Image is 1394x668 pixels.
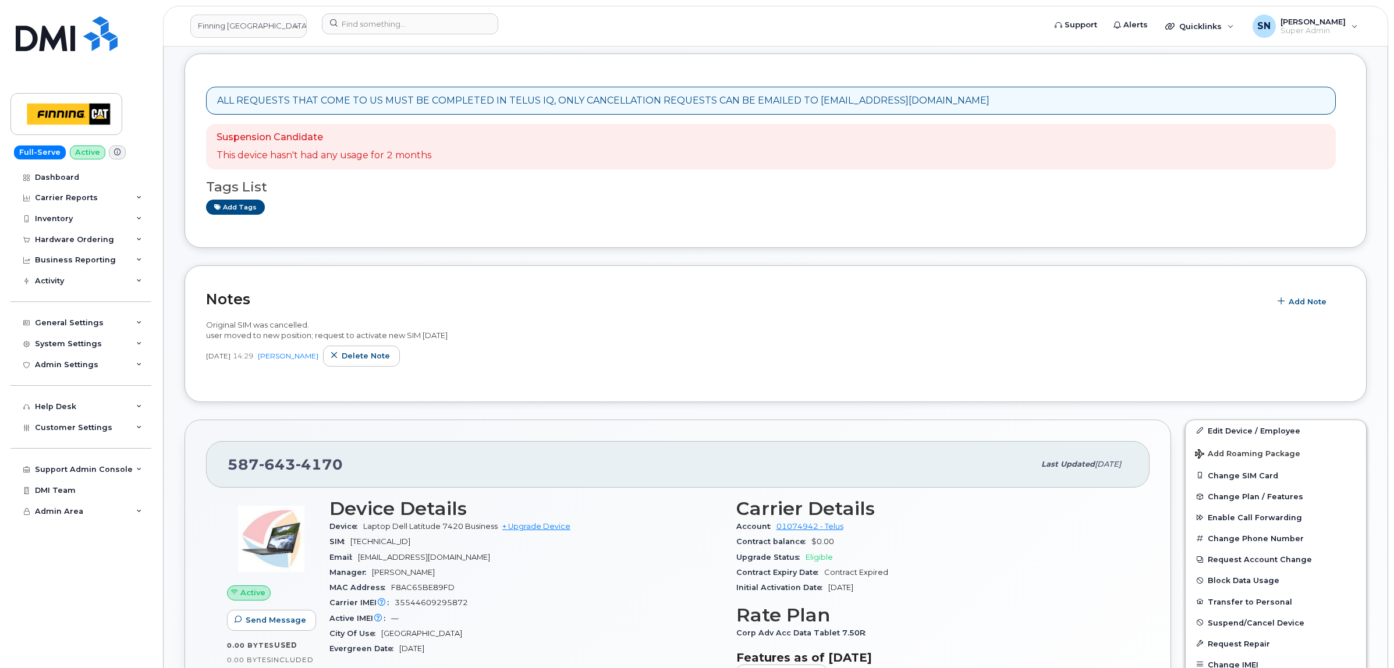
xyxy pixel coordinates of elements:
h3: Carrier Details [736,498,1129,519]
div: ALL REQUESTS THAT COME TO US MUST BE COMPLETED IN TELUS IQ, ONLY CANCELLATION REQUESTS CAN BE EMA... [217,94,989,108]
a: Edit Device / Employee [1186,420,1366,441]
span: Manager [329,568,372,577]
span: Support [1065,19,1097,31]
button: Send Message [227,610,316,631]
span: Last updated [1041,460,1095,468]
a: Alerts [1105,13,1156,37]
button: Change SIM Card [1186,465,1366,486]
span: Eligible [806,553,833,562]
span: Device [329,522,363,531]
span: Email [329,553,358,562]
span: $0.00 [811,537,834,546]
h3: Device Details [329,498,722,519]
button: Change Phone Number [1186,528,1366,549]
span: 643 [259,456,296,473]
span: [GEOGRAPHIC_DATA] [381,629,462,638]
span: Enable Call Forwarding [1208,513,1302,522]
span: Alerts [1123,19,1148,31]
h3: Tags List [206,180,1345,194]
span: Contract Expired [824,568,888,577]
span: Delete note [342,350,390,361]
span: Send Message [246,614,306,626]
span: [TECHNICAL_ID] [350,537,410,546]
span: City Of Use [329,629,381,638]
span: Carrier IMEI [329,598,395,607]
span: Super Admin [1281,26,1346,35]
span: 4170 [296,456,343,473]
button: Delete note [323,346,400,367]
a: Add tags [206,200,265,214]
span: Add Roaming Package [1195,449,1300,460]
h3: Rate Plan [736,605,1129,626]
span: Active IMEI [329,614,391,623]
button: Add Roaming Package [1186,441,1366,465]
span: F8AC65BE89FD [391,583,455,592]
div: Sabrina Nguyen [1244,15,1366,38]
p: Suspension Candidate [217,131,431,144]
input: Find something... [322,13,498,34]
img: image20231002-4137094-w7irqb.jpeg [236,504,306,574]
span: Corp Adv Acc Data Tablet 7.50R [736,628,871,637]
a: + Upgrade Device [502,522,570,531]
span: Contract balance [736,537,811,546]
span: SN [1257,19,1271,33]
a: 01074942 - Telus [776,522,843,531]
span: SIM [329,537,350,546]
span: Add Note [1289,296,1326,307]
span: Change Plan / Features [1208,492,1303,501]
button: Request Repair [1186,633,1366,654]
span: MAC Address [329,583,391,592]
span: [PERSON_NAME] [372,568,435,577]
span: [DATE] [1095,460,1121,468]
span: Account [736,522,776,531]
span: used [274,641,297,649]
button: Transfer to Personal [1186,591,1366,612]
span: Upgrade Status [736,553,806,562]
a: [PERSON_NAME] [258,351,318,360]
h3: Features as of [DATE] [736,651,1129,665]
span: Initial Activation Date [736,583,828,592]
span: 14:29 [233,351,253,361]
div: Quicklinks [1157,15,1242,38]
span: 587 [228,456,343,473]
span: [PERSON_NAME] [1281,17,1346,26]
button: Enable Call Forwarding [1186,507,1366,528]
a: Finning Canada [190,15,307,38]
button: Suspend/Cancel Device [1186,612,1366,633]
span: Evergreen Date [329,644,399,653]
span: Laptop Dell Latitude 7420 Business [363,522,498,531]
span: [DATE] [399,644,424,653]
button: Add Note [1270,292,1336,312]
span: 35544609295872 [395,598,468,607]
button: Block Data Usage [1186,570,1366,591]
span: Contract Expiry Date [736,568,824,577]
a: Support [1047,13,1105,37]
span: [DATE] [206,351,230,361]
button: Request Account Change [1186,549,1366,570]
span: [EMAIL_ADDRESS][DOMAIN_NAME] [358,553,490,562]
h2: Notes [206,290,1264,308]
span: 0.00 Bytes [227,656,271,664]
span: — [391,614,399,623]
span: Active [240,587,265,598]
span: Original SIM was cancelled. user moved to new position; request to activate new SIM [DATE] [206,320,448,340]
p: This device hasn't had any usage for 2 months [217,149,431,162]
span: Suspend/Cancel Device [1208,618,1304,627]
span: 0.00 Bytes [227,641,274,649]
button: Change Plan / Features [1186,486,1366,507]
span: Quicklinks [1179,22,1222,31]
span: [DATE] [828,583,853,592]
